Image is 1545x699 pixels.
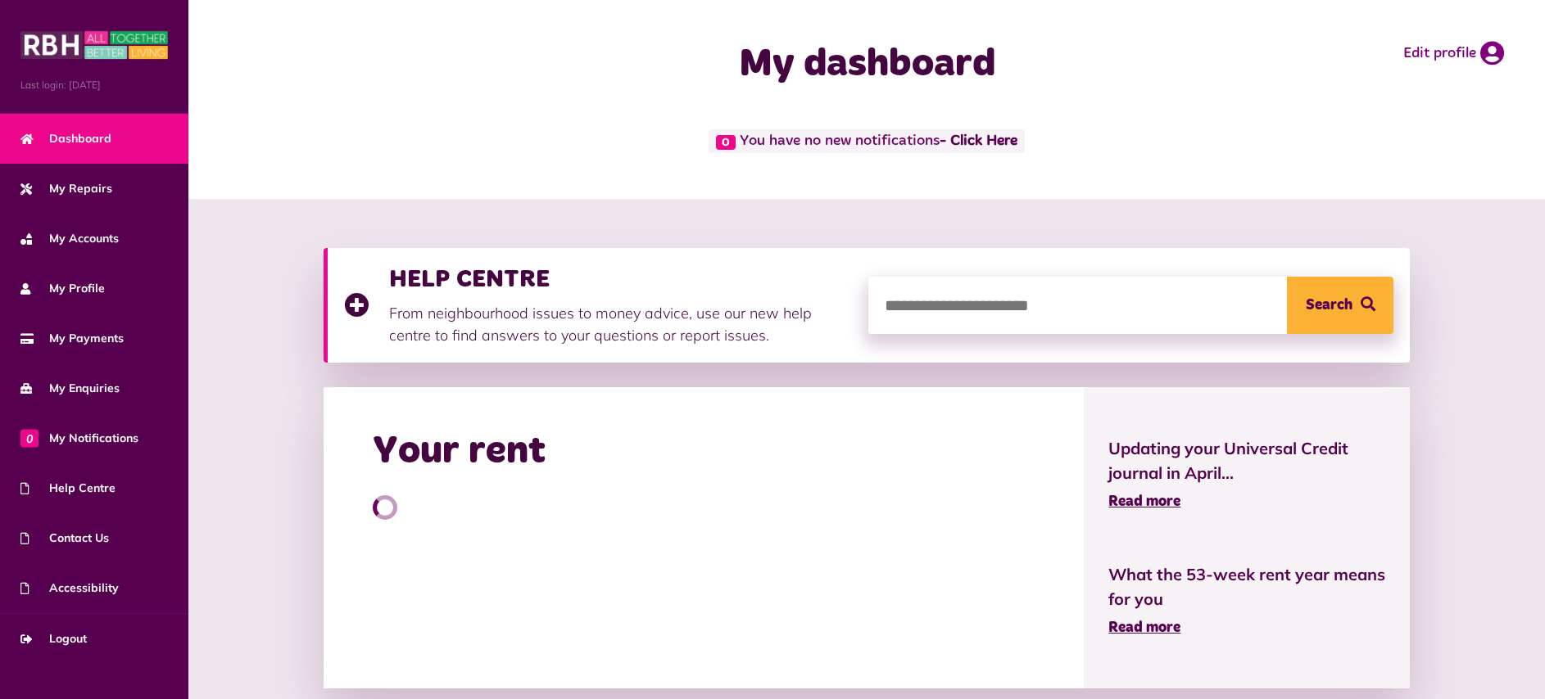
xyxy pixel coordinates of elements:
span: My Profile [20,280,105,297]
span: Logout [20,630,87,647]
a: What the 53-week rent year means for you Read more [1108,562,1385,639]
h2: Your rent [373,428,546,476]
span: What the 53-week rent year means for you [1108,562,1385,611]
h3: HELP CENTRE [389,264,853,294]
img: MyRBH [20,29,168,61]
span: My Repairs [20,180,112,197]
a: Edit profile [1403,41,1504,65]
span: Help Centre [20,480,116,497]
span: Updating your Universal Credit journal in April... [1108,436,1385,485]
span: 0 [716,135,736,150]
span: Dashboard [20,130,111,147]
span: You have no new notifications [709,129,1024,153]
span: Read more [1108,494,1180,509]
a: Updating your Universal Credit journal in April... Read more [1108,436,1385,513]
span: Accessibility [20,579,119,597]
p: From neighbourhood issues to money advice, use our new help centre to find answers to your questi... [389,302,853,346]
span: Read more [1108,620,1180,635]
span: My Accounts [20,230,119,247]
h1: My dashboard [544,41,1189,88]
span: Contact Us [20,530,109,547]
span: Search [1306,277,1352,334]
span: Last login: [DATE] [20,78,168,92]
button: Search [1287,277,1393,334]
span: My Enquiries [20,380,120,397]
a: - Click Here [940,134,1017,149]
span: My Payments [20,330,124,347]
span: 0 [20,429,39,447]
span: My Notifications [20,430,138,447]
